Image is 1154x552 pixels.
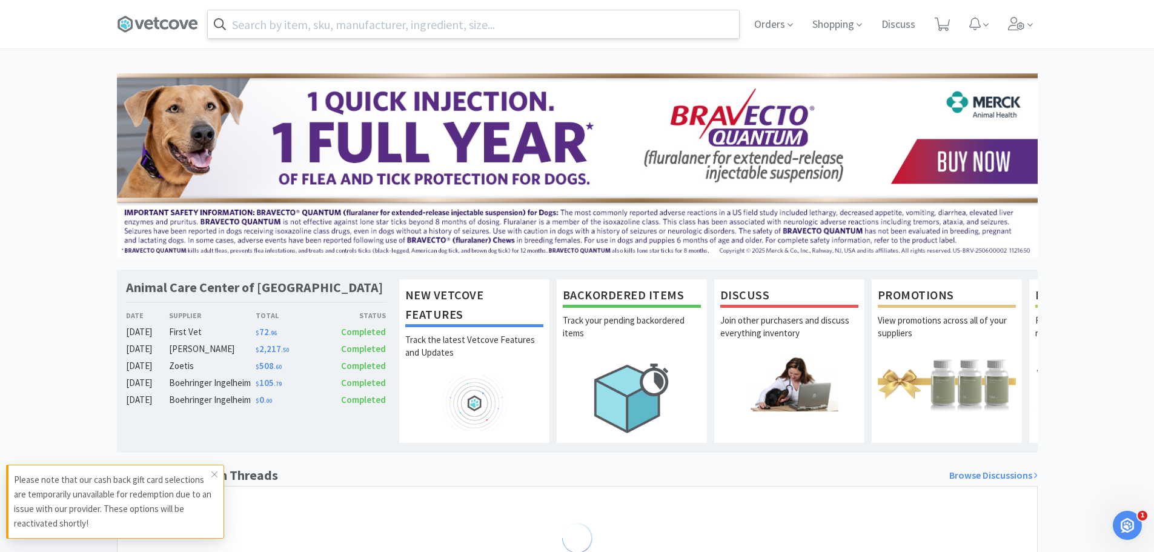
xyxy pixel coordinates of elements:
p: Please note that our cash back gift card selections are temporarily unavailable for redemption du... [14,473,211,531]
h1: Backordered Items [563,285,701,308]
div: [DATE] [126,393,170,407]
p: View promotions across all of your suppliers [878,314,1016,356]
p: Join other purchasers and discuss everything inventory [720,314,858,356]
a: [DATE]First Vet$72.96Completed [126,325,386,339]
div: [DATE] [126,359,170,373]
h1: Discuss [720,285,858,308]
div: First Vet [169,325,256,339]
div: Boehringer Ingelheim [169,393,256,407]
span: 72 [256,326,277,338]
span: Completed [341,394,386,405]
span: $ [256,397,259,405]
div: Supplier [169,310,256,321]
div: [DATE] [126,342,170,356]
span: . 00 [264,397,272,405]
iframe: Intercom live chat [1113,511,1142,540]
a: [DATE]Zoetis$508.60Completed [126,359,386,373]
a: [DATE]Boehringer Ingelheim$0.00Completed [126,393,386,407]
a: Browse Discussions [949,468,1038,484]
div: [DATE] [126,376,170,390]
span: 508 [256,360,282,371]
span: Completed [341,360,386,371]
a: Discuss [877,19,920,30]
span: $ [256,380,259,388]
div: Status [321,310,386,321]
div: Date [126,310,170,321]
div: Boehringer Ingelheim [169,376,256,390]
span: . 60 [274,363,282,371]
a: Backordered ItemsTrack your pending backordered items [556,279,708,444]
div: Zoetis [169,359,256,373]
h1: New Vetcove Features [405,285,543,327]
span: . 50 [281,346,289,354]
p: Track the latest Vetcove Features and Updates [405,333,543,376]
span: 1 [1138,511,1147,520]
h1: Promotions [878,285,1016,308]
img: 3ffb5edee65b4d9ab6d7b0afa510b01f.jpg [117,73,1038,258]
h1: Animal Care Center of [GEOGRAPHIC_DATA] [126,279,383,296]
a: DiscussJoin other purchasers and discuss everything inventory [714,279,865,444]
span: Completed [341,326,386,338]
a: [DATE][PERSON_NAME]$2,217.50Completed [126,342,386,356]
img: hero_promotions.png [878,356,1016,411]
span: $ [256,363,259,371]
div: [DATE] [126,325,170,339]
img: hero_feature_roadmap.png [405,376,543,431]
a: [DATE]Boehringer Ingelheim$105.79Completed [126,376,386,390]
span: 2,217 [256,343,289,354]
img: hero_backorders.png [563,356,701,439]
div: [PERSON_NAME] [169,342,256,356]
img: hero_discuss.png [720,356,858,411]
span: 105 [256,377,282,388]
span: 0 [256,394,272,405]
p: Track your pending backordered items [563,314,701,356]
div: Total [256,310,321,321]
a: New Vetcove FeaturesTrack the latest Vetcove Features and Updates [399,279,550,444]
span: . 96 [269,329,277,337]
span: Completed [341,343,386,354]
span: $ [256,346,259,354]
span: Completed [341,377,386,388]
input: Search by item, sku, manufacturer, ingredient, size... [208,10,739,38]
span: $ [256,329,259,337]
a: PromotionsView promotions across all of your suppliers [871,279,1023,444]
span: . 79 [274,380,282,388]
